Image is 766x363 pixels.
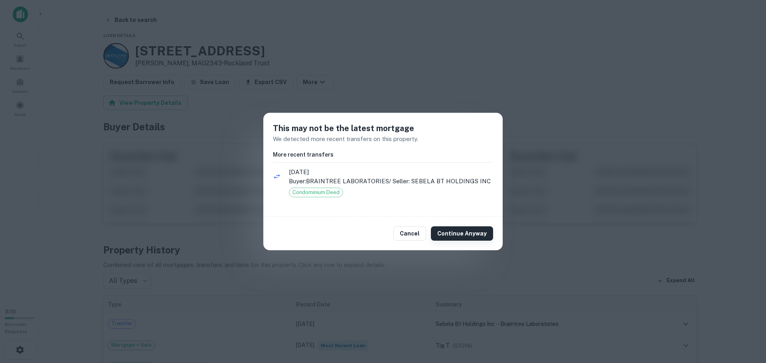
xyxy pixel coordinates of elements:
[273,150,493,159] h6: More recent transfers
[273,122,493,134] h5: This may not be the latest mortgage
[289,167,493,177] span: [DATE]
[273,134,493,144] p: We detected more recent transfers on this property.
[393,226,426,241] button: Cancel
[726,299,766,337] iframe: Chat Widget
[289,188,343,196] span: Condominium Deed
[431,226,493,241] button: Continue Anyway
[289,188,343,197] div: Condominium Deed
[289,177,493,186] p: Buyer: BRAINTREE LABORATORIES / Seller: SEBELA BT HOLDINGS INC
